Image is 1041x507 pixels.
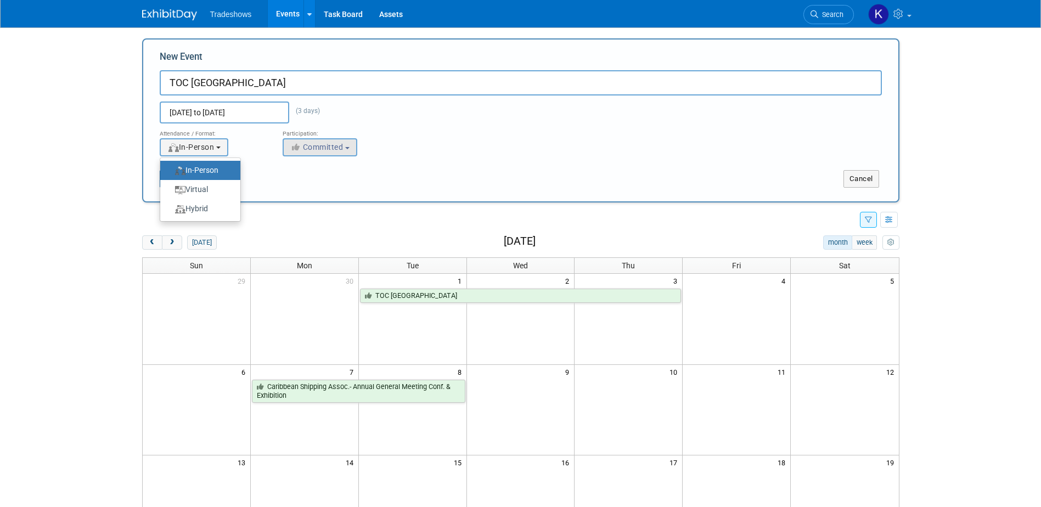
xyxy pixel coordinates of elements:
span: Mon [297,261,312,270]
h2: [DATE] [504,235,536,247]
input: Name of Trade Show / Conference [160,70,882,95]
span: 30 [345,274,358,288]
img: Kathyuska Thirwall [868,4,889,25]
button: month [823,235,852,250]
span: 17 [668,455,682,469]
span: 5 [889,274,899,288]
span: 15 [453,455,466,469]
span: Search [818,10,843,19]
label: In-Person [166,163,229,178]
span: 14 [345,455,358,469]
span: Thu [622,261,635,270]
button: next [162,235,182,250]
span: 9 [564,365,574,379]
a: Search [803,5,854,24]
span: 12 [885,365,899,379]
span: Sat [839,261,851,270]
label: New Event [160,50,202,67]
span: 16 [560,455,574,469]
span: 7 [348,365,358,379]
label: Virtual [166,182,229,197]
img: ExhibitDay [142,9,197,20]
span: Tradeshows [210,10,252,19]
span: Tue [407,261,419,270]
span: 4 [780,274,790,288]
span: 19 [885,455,899,469]
span: 13 [237,455,250,469]
span: 1 [457,274,466,288]
span: 11 [776,365,790,379]
div: Participation: [283,123,389,138]
a: TOC [GEOGRAPHIC_DATA] [360,289,682,303]
span: 18 [776,455,790,469]
button: myCustomButton [882,235,899,250]
button: In-Person [160,138,228,156]
span: Wed [513,261,528,270]
span: 3 [672,274,682,288]
button: prev [142,235,162,250]
input: Start Date - End Date [160,102,289,123]
img: Format-Hybrid.png [175,205,185,214]
span: 6 [240,365,250,379]
span: 8 [457,365,466,379]
span: Fri [732,261,741,270]
label: Hybrid [166,201,229,216]
span: 29 [237,274,250,288]
span: 10 [668,365,682,379]
span: 2 [564,274,574,288]
div: Attendance / Format: [160,123,266,138]
span: Sun [190,261,203,270]
span: In-Person [167,143,215,151]
button: Committed [283,138,357,156]
a: Caribbean Shipping Assoc.- Annual General Meeting Conf. & Exhibition [252,380,465,402]
button: week [852,235,877,250]
img: Format-InPerson.png [175,166,185,175]
button: [DATE] [187,235,216,250]
i: Personalize Calendar [887,239,894,246]
span: Committed [290,143,344,151]
img: Format-Virtual.png [175,186,185,195]
span: (3 days) [289,107,320,115]
button: Cancel [843,170,879,188]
